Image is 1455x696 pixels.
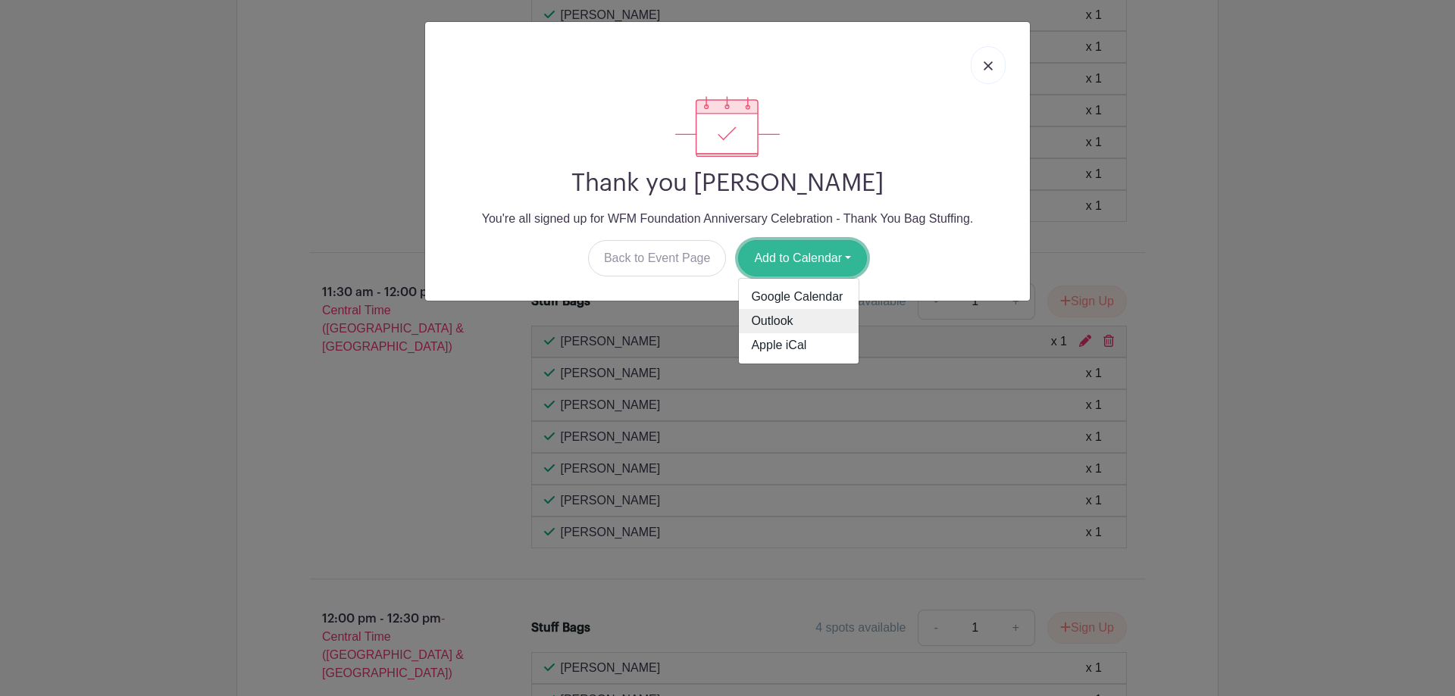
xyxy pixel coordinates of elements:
a: Google Calendar [739,285,859,309]
img: signup_complete-c468d5dda3e2740ee63a24cb0ba0d3ce5d8a4ecd24259e683200fb1569d990c8.svg [675,96,780,157]
h2: Thank you [PERSON_NAME] [437,169,1018,198]
a: Back to Event Page [588,240,727,276]
p: You're all signed up for WFM Foundation Anniversary Celebration - Thank You Bag Stuffing. [437,210,1018,228]
img: close_button-5f87c8562297e5c2d7936805f587ecaba9071eb48480494691a3f1689db116b3.svg [984,61,993,70]
button: Add to Calendar [738,240,867,276]
a: Apple iCal [739,333,859,357]
a: Outlook [739,309,859,333]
